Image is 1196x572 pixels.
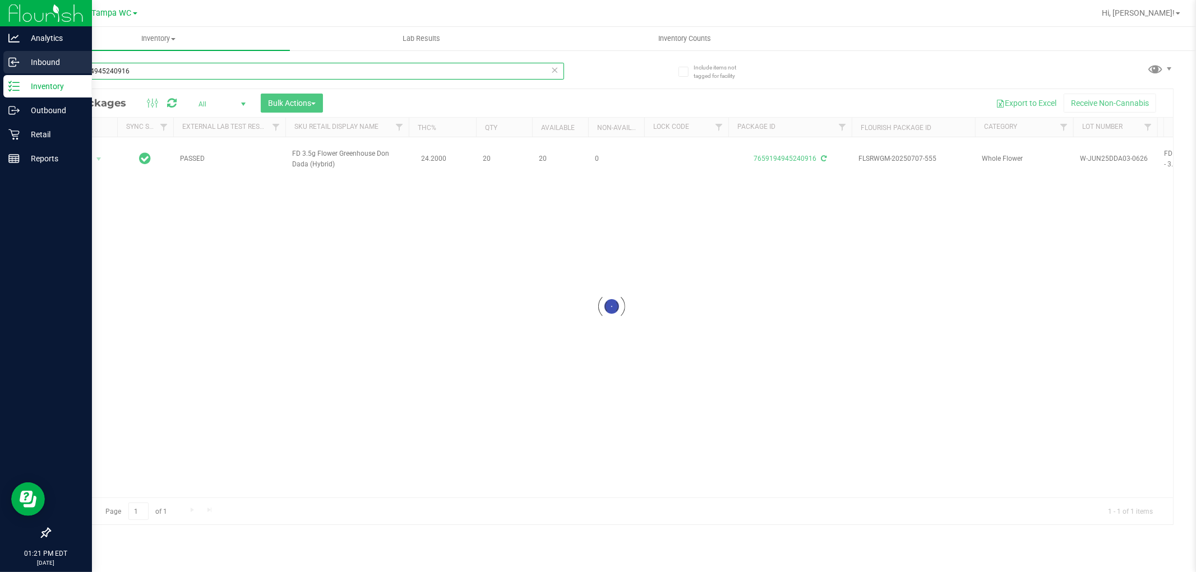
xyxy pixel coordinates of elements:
span: Lab Results [387,34,455,44]
p: [DATE] [5,559,87,567]
inline-svg: Analytics [8,32,20,44]
inline-svg: Inventory [8,81,20,92]
span: Clear [551,63,559,77]
iframe: Resource center [11,482,45,516]
p: 01:21 PM EDT [5,548,87,559]
p: Outbound [20,104,87,117]
span: Hi, [PERSON_NAME]! [1102,8,1175,17]
span: Tampa WC [92,8,132,18]
p: Inbound [20,55,87,69]
a: Inventory Counts [553,27,816,50]
span: Inventory [27,34,290,44]
inline-svg: Inbound [8,57,20,68]
inline-svg: Outbound [8,105,20,116]
a: Inventory [27,27,290,50]
p: Reports [20,152,87,165]
a: Lab Results [290,27,553,50]
span: Inventory Counts [643,34,726,44]
inline-svg: Retail [8,129,20,140]
inline-svg: Reports [8,153,20,164]
p: Analytics [20,31,87,45]
p: Retail [20,128,87,141]
span: Include items not tagged for facility [694,63,750,80]
input: Search Package ID, Item Name, SKU, Lot or Part Number... [49,63,564,80]
p: Inventory [20,80,87,93]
